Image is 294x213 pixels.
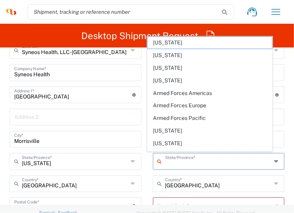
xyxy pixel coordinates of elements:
[148,37,272,49] span: [US_STATE]
[28,5,222,19] input: Shipment, tracking or reference number
[148,138,272,149] span: [US_STATE]
[148,125,272,137] span: [US_STATE]
[148,87,272,99] span: Armed Forces Americas
[81,30,198,41] h2: Desktop Shipment Request
[148,112,272,124] span: Armed Forces Pacific
[148,100,272,111] span: Armed Forces Europe
[148,62,272,74] span: [US_STATE]
[148,75,272,87] span: [US_STATE]
[148,150,272,162] span: [US_STATE]
[148,49,272,61] span: [US_STATE]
